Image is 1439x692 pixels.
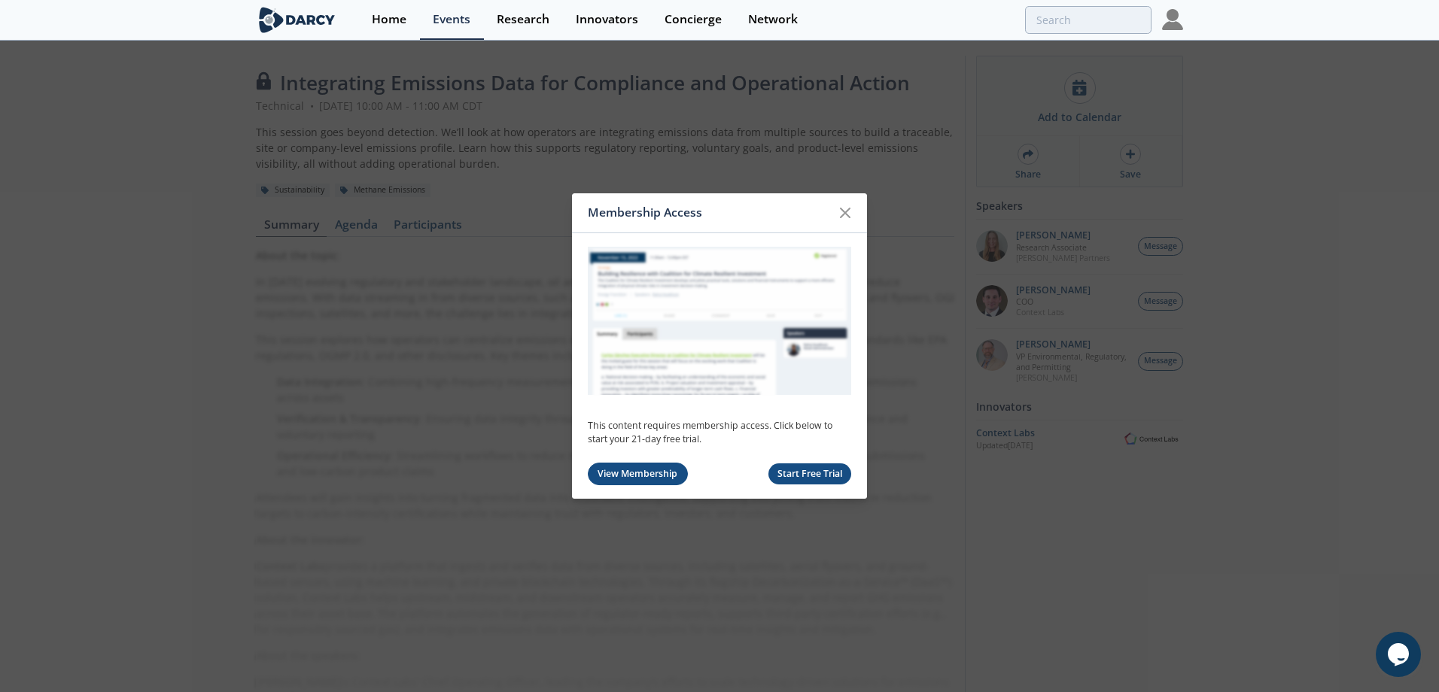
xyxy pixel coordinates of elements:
div: Concierge [665,14,722,26]
img: logo-wide.svg [256,7,338,33]
div: Home [372,14,406,26]
iframe: chat widget [1376,632,1424,677]
img: Profile [1162,9,1183,30]
img: Membership [588,247,851,396]
p: This content requires membership access. Click below to start your 21-day free trial. [588,419,851,447]
div: Research [497,14,549,26]
div: Events [433,14,470,26]
a: View Membership [588,463,688,486]
button: Start Free Trial [768,463,852,485]
div: Network [748,14,798,26]
div: Membership Access [588,199,831,227]
input: Advanced Search [1025,6,1152,34]
div: Innovators [576,14,638,26]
